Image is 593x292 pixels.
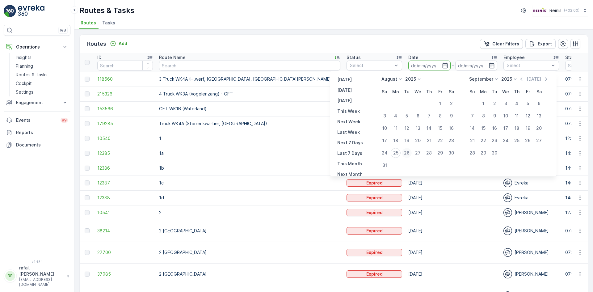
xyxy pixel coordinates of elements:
p: Status [347,54,361,61]
span: 179285 [97,121,153,127]
div: 4 [391,111,401,121]
button: This Week [335,108,362,115]
th: Sunday [467,86,478,97]
a: Cockpit [13,79,70,88]
p: Expired [366,180,383,186]
a: 10541 [97,209,153,216]
div: 18 [512,123,522,133]
div: Toggle Row Selected [85,228,90,233]
th: Friday [435,86,446,97]
div: 21 [424,136,434,146]
div: 9 [446,111,456,121]
div: 29 [435,148,445,158]
button: Last 7 Days [335,150,365,157]
div: 21 [467,136,477,146]
p: [DATE] [337,98,352,104]
p: Settings [16,89,33,95]
td: 3 Truck WK4A (H.werf, [GEOGRAPHIC_DATA], [GEOGRAPHIC_DATA][PERSON_NAME]wijk) [156,72,343,87]
td: 1d [156,190,343,205]
p: ⌘B [60,28,66,33]
div: Evreka [503,193,559,202]
p: Cockpit [16,80,32,87]
th: Saturday [446,86,457,97]
div: 25 [391,148,401,158]
div: Toggle Row Selected [85,210,90,215]
div: 22 [435,136,445,146]
div: 19 [523,123,533,133]
td: GFT WK1B (Waterland) [156,101,343,116]
p: 99 [62,118,67,123]
div: [PERSON_NAME] [503,248,559,257]
a: Settings [13,88,70,96]
th: Saturday [533,86,545,97]
div: Toggle Row Selected [85,166,90,171]
img: svg%3e [503,270,512,278]
th: Wednesday [412,86,423,97]
a: Insights [13,53,70,62]
img: logo_light-DOdMpM7g.png [18,5,44,17]
div: 18 [391,136,401,146]
div: Toggle Row Selected [85,272,90,277]
button: RRrafal.[PERSON_NAME][EMAIL_ADDRESS][DOMAIN_NAME] [4,265,70,287]
input: Search [97,61,153,70]
div: 10 [501,111,511,121]
p: Select [507,62,549,69]
img: svg%3e [503,208,512,217]
span: 12388 [97,195,153,201]
p: Route Name [159,54,186,61]
p: Routes [87,40,106,48]
p: Next 7 Days [337,140,363,146]
td: [DATE] [405,242,500,263]
div: 12 [523,111,533,121]
span: 12387 [97,180,153,186]
a: 12386 [97,165,153,171]
a: Routes & Tasks [13,70,70,79]
button: Expired [347,209,402,216]
p: August [381,76,397,82]
p: Routes & Tasks [79,6,134,15]
div: 9 [490,111,499,121]
a: 10540 [97,135,153,142]
p: [DATE] [337,77,352,83]
img: svg%3e [503,248,512,257]
img: svg%3e [503,179,512,187]
td: [DATE] [405,176,500,190]
div: 26 [523,136,533,146]
a: 27700 [97,249,153,256]
p: Next Week [337,119,360,125]
input: Search [159,61,340,70]
div: 27 [413,148,423,158]
p: rafal.[PERSON_NAME] [19,265,64,277]
div: 28 [424,148,434,158]
td: 2 [156,205,343,220]
button: Operations [4,41,70,53]
span: 38214 [97,228,153,234]
td: 1c [156,176,343,190]
a: Documents [4,139,70,151]
p: Engagement [16,99,58,106]
p: Expired [366,209,383,216]
div: 24 [380,148,389,158]
div: 20 [534,123,544,133]
div: 30 [446,148,456,158]
a: Events99 [4,114,70,126]
div: 31 [380,160,389,170]
p: Start Time [565,54,588,61]
div: 2 [490,99,499,108]
button: Reinis(+02:00) [532,5,588,16]
div: 16 [446,123,456,133]
div: Toggle Row Selected [85,180,90,185]
th: Tuesday [489,86,500,97]
div: [PERSON_NAME] [503,208,559,217]
div: 27 [534,136,544,146]
img: Reinis-Logo-Vrijstaand_Tekengebied-1-copy2_aBO4n7j.png [532,7,547,14]
p: [EMAIL_ADDRESS][DOMAIN_NAME] [19,277,64,287]
div: 13 [534,111,544,121]
a: Planning [13,62,70,70]
td: Truck WK4A (Sterrenkwartier, [GEOGRAPHIC_DATA]) [156,116,343,131]
th: Tuesday [401,86,412,97]
div: Evreka [503,179,559,187]
div: 13 [413,123,423,133]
